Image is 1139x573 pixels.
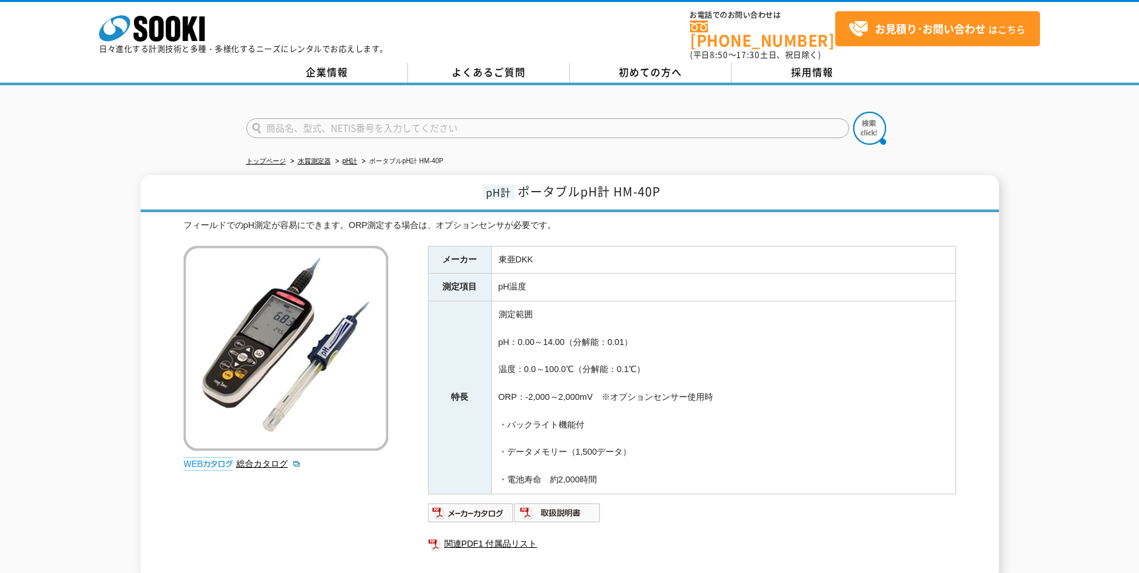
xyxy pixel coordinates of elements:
a: 初めての方へ [570,63,732,83]
strong: お見積り･お問い合わせ [875,20,986,36]
a: 取扱説明書 [514,511,601,521]
li: ポータブルpH計 HM-40P [359,155,443,169]
th: メーカー [428,246,491,274]
img: メーカーカタログ [428,502,514,523]
p: 日々進化する計測技術と多種・多様化するニーズにレンタルでお応えします。 [99,45,388,53]
a: 関連PDF1 付属品リスト [428,535,956,553]
a: pH計 [343,157,358,165]
td: 東亜DKK [491,246,955,274]
a: トップページ [246,157,286,165]
a: よくあるご質問 [408,63,570,83]
span: pH計 [483,184,514,200]
td: 測定範囲 pH：0.00～14.00（分解能：0.01） 温度：0.0～100.0℃（分解能：0.1℃） ORP：-2,000～2,000mV ※オプションセンサー使用時 ・バックライト機能付 ... [491,301,955,494]
span: 17:30 [736,49,760,61]
span: お電話でのお問い合わせは [690,11,835,19]
th: 測定項目 [428,274,491,301]
td: pH温度 [491,274,955,301]
a: [PHONE_NUMBER] [690,20,835,48]
img: ポータブルpH計 HM-40P [184,246,388,451]
a: 総合カタログ [236,459,301,469]
span: 初めての方へ [619,65,682,79]
img: webカタログ [184,457,233,471]
span: (平日 ～ 土日、祝日除く) [690,49,821,61]
a: メーカーカタログ [428,511,514,521]
img: 取扱説明書 [514,502,601,523]
span: 8:50 [710,49,728,61]
a: 採用情報 [732,63,893,83]
input: 商品名、型式、NETIS番号を入力してください [246,118,849,138]
a: 水質測定器 [298,157,331,165]
span: ポータブルpH計 HM-40P [518,182,660,200]
img: btn_search.png [853,112,886,145]
th: 特長 [428,301,491,494]
a: お見積り･お問い合わせはこちら [835,11,1040,46]
a: 企業情報 [246,63,408,83]
span: はこちら [848,19,1025,39]
div: フィールドでのpH測定が容易にできます。ORP測定する場合は、オプションセンサが必要です。 [184,219,956,233]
